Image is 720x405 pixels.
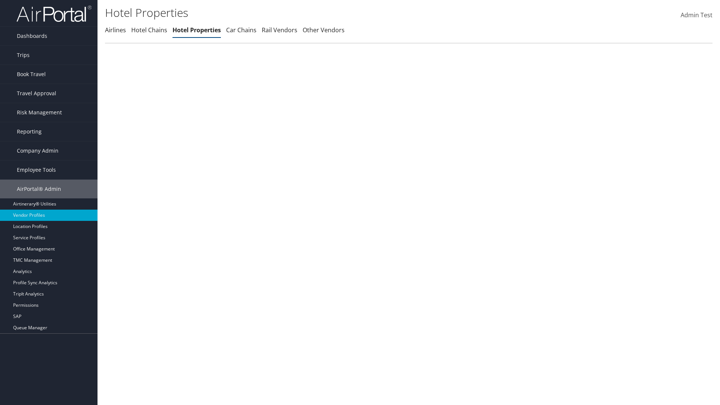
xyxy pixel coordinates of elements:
[16,5,91,22] img: airportal-logo.png
[105,26,126,34] a: Airlines
[17,46,30,64] span: Trips
[17,180,61,198] span: AirPortal® Admin
[131,26,167,34] a: Hotel Chains
[105,5,510,21] h1: Hotel Properties
[17,27,47,45] span: Dashboards
[681,11,712,19] span: Admin Test
[262,26,297,34] a: Rail Vendors
[17,160,56,179] span: Employee Tools
[17,84,56,103] span: Travel Approval
[303,26,345,34] a: Other Vendors
[17,65,46,84] span: Book Travel
[17,122,42,141] span: Reporting
[17,103,62,122] span: Risk Management
[226,26,256,34] a: Car Chains
[681,4,712,27] a: Admin Test
[172,26,221,34] a: Hotel Properties
[17,141,58,160] span: Company Admin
